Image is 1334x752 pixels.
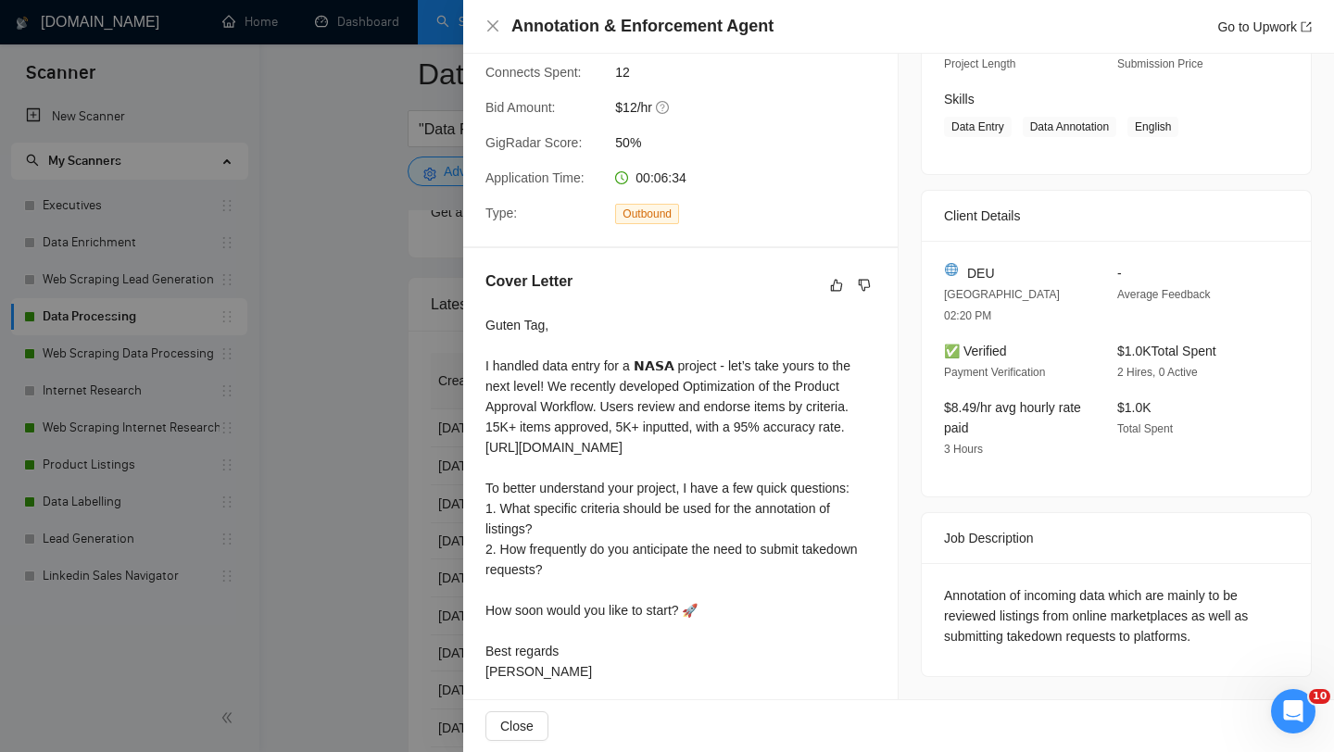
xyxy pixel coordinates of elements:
span: export [1301,21,1312,32]
span: Application Time: [485,170,585,185]
span: Data Entry [944,117,1012,137]
span: $12/hr [615,97,893,118]
span: clock-circle [615,171,628,184]
span: ✅ Verified [944,344,1007,358]
span: - [1117,266,1122,281]
h5: Cover Letter [485,270,573,293]
button: dislike [853,274,875,296]
span: English [1127,117,1178,137]
span: 2 Hires, 0 Active [1117,366,1198,379]
span: Type: [485,206,517,220]
span: 10 [1309,689,1330,704]
span: dislike [858,278,871,293]
span: $8.49/hr avg hourly rate paid [944,400,1081,435]
span: Payment Verification [944,366,1045,379]
span: GigRadar Score: [485,135,582,150]
span: 3 Hours [944,443,983,456]
span: Data Annotation [1023,117,1116,137]
button: Close [485,19,500,34]
div: Annotation of incoming data which are mainly to be reviewed listings from online marketplaces as ... [944,585,1289,646]
span: Total Spent [1117,422,1173,435]
span: Connects Spent: [485,65,582,80]
span: Close [500,716,534,736]
span: 50% [615,132,893,153]
a: Go to Upworkexport [1217,19,1312,34]
span: $1.0K Total Spent [1117,344,1216,358]
div: Job Description [944,513,1289,563]
span: Skills [944,92,975,107]
div: Client Details [944,191,1289,241]
span: Project Length [944,57,1015,70]
span: 00:06:34 [636,170,686,185]
button: like [825,274,848,296]
button: Close [485,711,548,741]
span: close [485,19,500,33]
span: Outbound [615,204,679,224]
span: Average Feedback [1117,288,1211,301]
span: Bid Amount: [485,100,556,115]
span: DEU [967,263,995,283]
span: [GEOGRAPHIC_DATA] 02:20 PM [944,288,1060,322]
span: Submission Price [1117,57,1203,70]
div: Guten Tag, I handled data entry for a 𝗡𝗔𝗦𝗔 project - let’s take yours to the next level! We recen... [485,315,875,682]
span: like [830,278,843,293]
span: $1.0K [1117,400,1152,415]
h4: Annotation & Enforcement Agent [511,15,774,38]
span: 12 [615,62,893,82]
img: 🌐 [945,263,958,276]
span: question-circle [656,100,671,115]
iframe: Intercom live chat [1271,689,1315,733]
